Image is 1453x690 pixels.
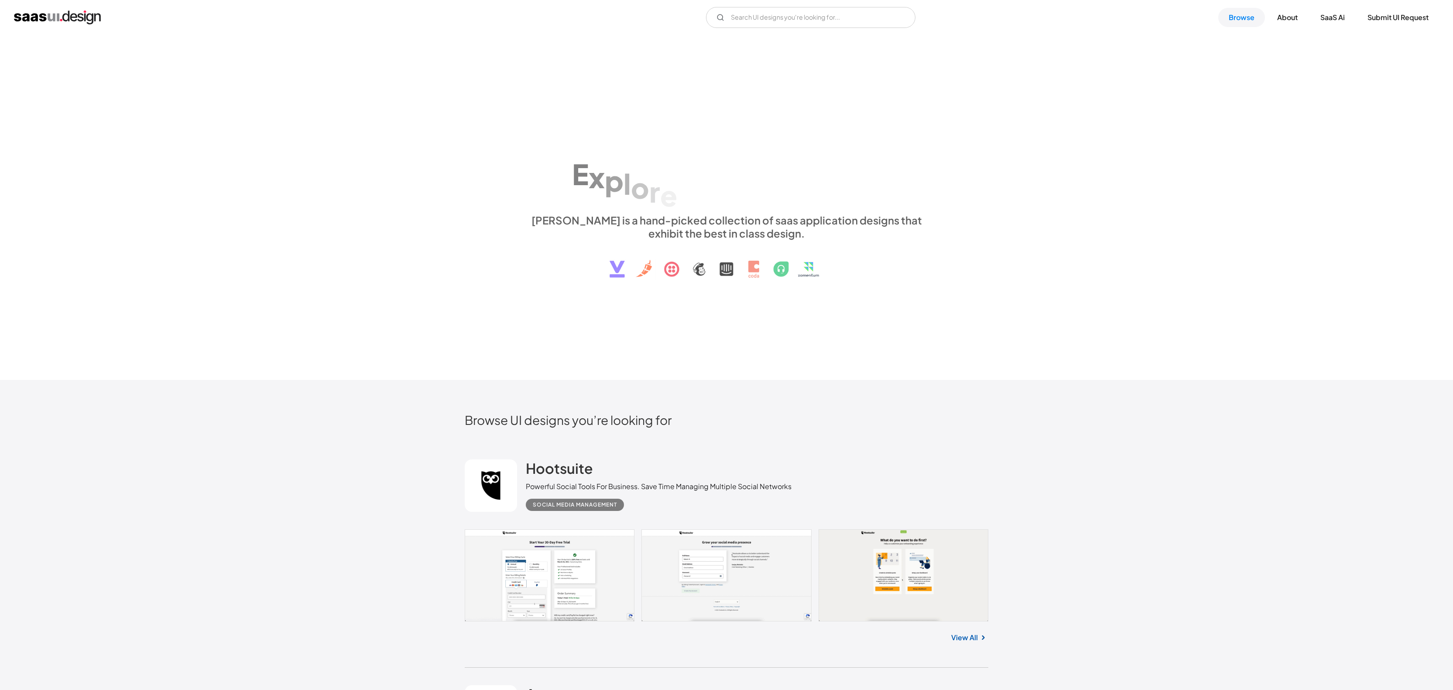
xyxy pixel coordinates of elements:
[605,163,624,197] div: p
[526,138,927,205] h1: Explore SaaS UI design patterns & interactions.
[526,459,593,477] h2: Hootsuite
[594,240,859,285] img: text, icon, saas logo
[706,7,915,28] form: Email Form
[1357,8,1439,27] a: Submit UI Request
[14,10,101,24] a: home
[951,632,978,643] a: View All
[624,167,631,200] div: l
[589,160,605,194] div: x
[660,179,677,212] div: e
[1267,8,1308,27] a: About
[631,171,649,204] div: o
[526,459,593,481] a: Hootsuite
[526,481,792,492] div: Powerful Social Tools For Business. Save Time Managing Multiple Social Networks
[572,157,589,191] div: E
[1218,8,1265,27] a: Browse
[526,214,927,240] div: [PERSON_NAME] is a hand-picked collection of saas application designs that exhibit the best in cl...
[706,7,915,28] input: Search UI designs you're looking for...
[465,412,988,428] h2: Browse UI designs you’re looking for
[1310,8,1355,27] a: SaaS Ai
[649,174,660,208] div: r
[533,500,617,510] div: Social Media Management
